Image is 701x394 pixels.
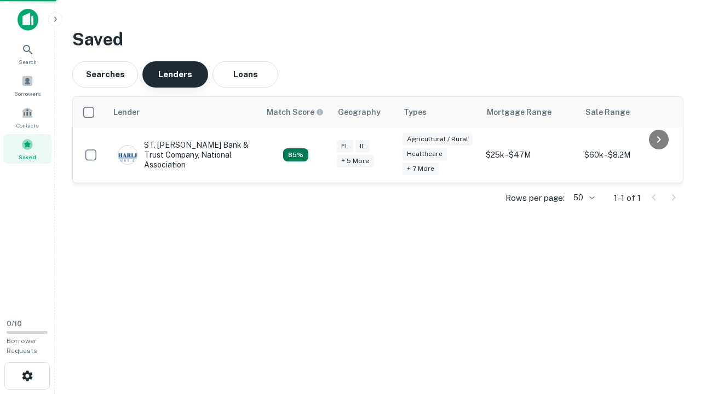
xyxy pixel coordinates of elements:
div: ST. [PERSON_NAME] Bank & Trust Company, National Association [118,140,249,170]
div: + 5 more [337,155,374,167]
button: Searches [72,61,138,88]
h3: Saved [72,26,683,53]
div: Types [404,106,427,119]
div: Mortgage Range [487,106,551,119]
th: Types [397,97,480,128]
th: Geography [331,97,397,128]
th: Capitalize uses an advanced AI algorithm to match your search with the best lender. The match sco... [260,97,331,128]
iframe: Chat Widget [646,306,701,359]
a: Borrowers [3,71,51,100]
div: Agricultural / Rural [403,133,473,146]
h6: Match Score [267,106,321,118]
img: picture [118,146,137,164]
td: $25k - $47M [480,128,579,183]
td: $60k - $8.2M [579,128,677,183]
div: Capitalize uses an advanced AI algorithm to match your search with the best lender. The match sco... [283,148,308,161]
a: Contacts [3,102,51,132]
span: 0 / 10 [7,320,22,328]
div: IL [355,140,370,153]
div: Geography [338,106,381,119]
div: 50 [569,190,596,206]
p: 1–1 of 1 [614,192,641,205]
th: Lender [107,97,260,128]
a: Saved [3,134,51,164]
span: Search [19,57,37,66]
span: Contacts [16,121,38,130]
div: Lender [113,106,140,119]
div: FL [337,140,353,153]
button: Lenders [142,61,208,88]
span: Borrower Requests [7,337,37,355]
span: Borrowers [14,89,41,98]
div: + 7 more [403,163,439,175]
th: Mortgage Range [480,97,579,128]
a: Search [3,39,51,68]
th: Sale Range [579,97,677,128]
button: Loans [212,61,278,88]
div: Healthcare [403,148,447,160]
div: Sale Range [585,106,630,119]
div: Capitalize uses an advanced AI algorithm to match your search with the best lender. The match sco... [267,106,324,118]
img: capitalize-icon.png [18,9,38,31]
span: Saved [19,153,36,161]
p: Rows per page: [505,192,565,205]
